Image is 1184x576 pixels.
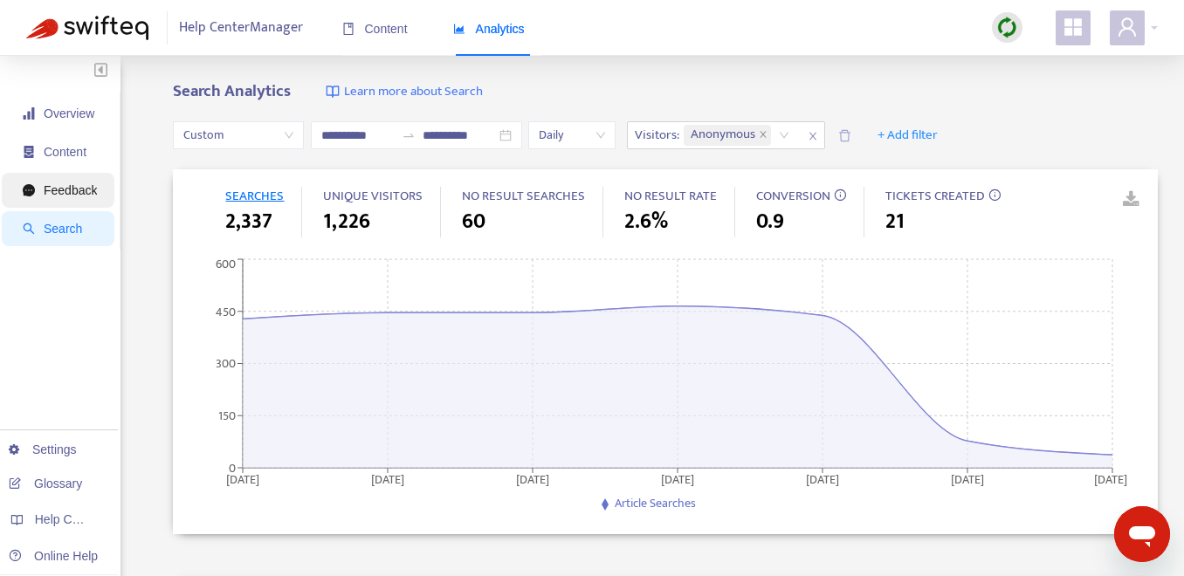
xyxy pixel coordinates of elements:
span: Learn more about Search [344,82,483,102]
a: Online Help [9,549,98,563]
span: NO RESULT SEARCHES [462,185,585,207]
span: message [23,184,35,196]
button: + Add filter [864,121,951,149]
tspan: 300 [216,353,236,374]
tspan: [DATE] [516,470,549,490]
span: to [402,128,416,142]
tspan: 600 [216,254,236,274]
span: Help Centers [35,512,107,526]
span: container [23,146,35,158]
span: signal [23,107,35,120]
span: SEARCHES [225,185,284,207]
span: Anonymous [684,125,771,146]
img: image-link [326,85,340,99]
span: Search [44,222,82,236]
span: NO RESULT RATE [624,185,717,207]
span: 2,337 [225,206,272,237]
tspan: 450 [216,302,236,322]
a: Settings [9,442,77,456]
b: Search Analytics [173,78,291,105]
span: + Add filter [878,125,938,146]
span: delete [838,129,851,142]
span: CONVERSION [756,185,830,207]
tspan: [DATE] [371,470,404,490]
span: 21 [885,206,905,237]
tspan: [DATE] [226,470,259,490]
span: book [342,23,355,35]
span: Help Center Manager [179,11,303,45]
span: Overview [44,106,94,120]
tspan: [DATE] [661,470,694,490]
tspan: [DATE] [951,470,984,490]
tspan: 150 [218,406,236,426]
iframe: Button to launch messaging window [1114,506,1170,562]
a: Glossary [9,477,82,490]
a: Learn more about Search [326,82,483,102]
span: Daily [539,122,605,148]
tspan: [DATE] [1094,470,1127,490]
span: area-chart [453,23,465,35]
span: Anonymous [691,125,755,146]
span: 1,226 [323,206,370,237]
span: Analytics [453,22,525,36]
span: Feedback [44,183,97,197]
span: Content [342,22,408,36]
tspan: 0 [229,458,236,478]
span: Custom [183,122,293,148]
span: close [759,130,768,141]
span: search [23,223,35,235]
span: TICKETS CREATED [885,185,985,207]
span: close [802,126,824,147]
tspan: [DATE] [806,470,839,490]
span: user [1117,17,1138,38]
img: Swifteq [26,16,148,40]
img: sync.dc5367851b00ba804db3.png [996,17,1018,38]
span: 2.6% [624,206,668,237]
span: swap-right [402,128,416,142]
span: 60 [462,206,485,237]
span: Visitors : [628,122,682,148]
span: UNIQUE VISITORS [323,185,423,207]
span: appstore [1063,17,1084,38]
span: 0.9 [756,206,784,237]
span: Article Searches [615,493,696,513]
span: Content [44,145,86,159]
